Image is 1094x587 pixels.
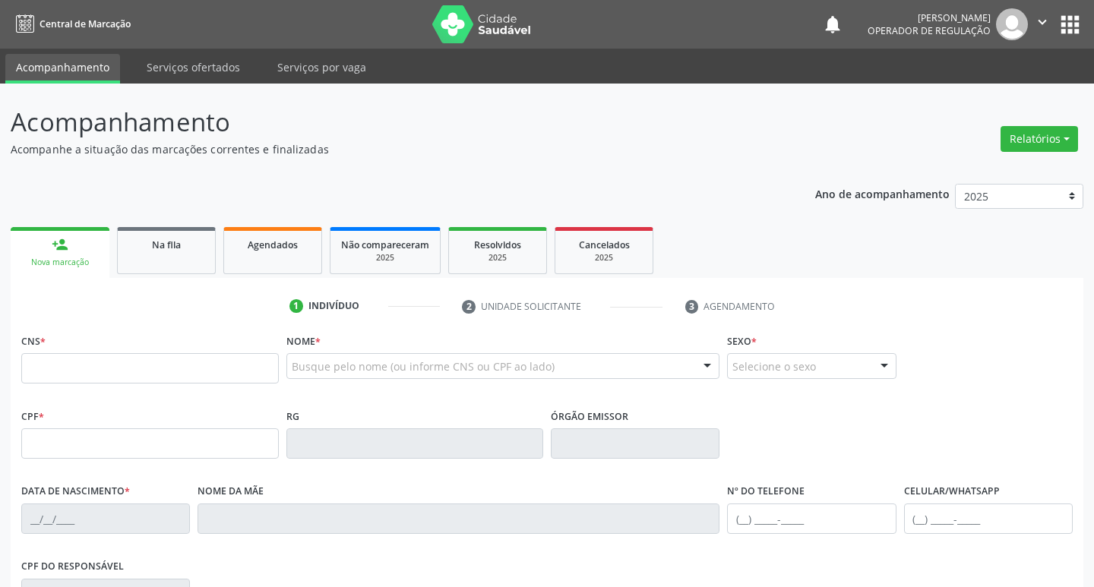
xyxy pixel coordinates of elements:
div: Indivíduo [308,299,359,313]
span: Não compareceram [341,238,429,251]
div: 1 [289,299,303,313]
div: [PERSON_NAME] [868,11,991,24]
span: Na fila [152,238,181,251]
p: Acompanhamento [11,103,761,141]
p: Acompanhe a situação das marcações correntes e finalizadas [11,141,761,157]
p: Ano de acompanhamento [815,184,950,203]
input: (__) _____-_____ [727,503,896,534]
label: Nome da mãe [198,480,264,503]
button:  [1028,8,1057,40]
button: Relatórios [1001,126,1078,152]
span: Cancelados [579,238,630,251]
span: Selecione o sexo [732,358,816,374]
img: img [996,8,1028,40]
a: Acompanhamento [5,54,120,84]
i:  [1034,14,1051,30]
a: Serviços por vaga [267,54,377,80]
label: CPF do responsável [21,555,124,579]
button: apps [1057,11,1083,38]
label: Celular/WhatsApp [904,480,1000,503]
span: Busque pelo nome (ou informe CNS ou CPF ao lado) [292,358,555,374]
a: Serviços ofertados [136,54,251,80]
label: CNS [21,330,46,353]
label: Data de nascimento [21,480,130,503]
span: Central de Marcação [40,17,131,30]
input: __/__/____ [21,503,190,534]
span: Operador de regulação [868,24,991,37]
span: Resolvidos [474,238,521,251]
label: CPF [21,405,44,428]
div: 2025 [341,252,429,264]
label: Nº do Telefone [727,480,805,503]
a: Central de Marcação [11,11,131,36]
label: RG [286,405,299,428]
div: Nova marcação [21,257,99,268]
div: person_add [52,236,68,253]
label: Órgão emissor [551,405,628,428]
div: 2025 [460,252,536,264]
input: (__) _____-_____ [904,503,1073,534]
label: Nome [286,330,321,353]
div: 2025 [566,252,642,264]
label: Sexo [727,330,757,353]
span: Agendados [248,238,298,251]
button: notifications [822,14,843,35]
